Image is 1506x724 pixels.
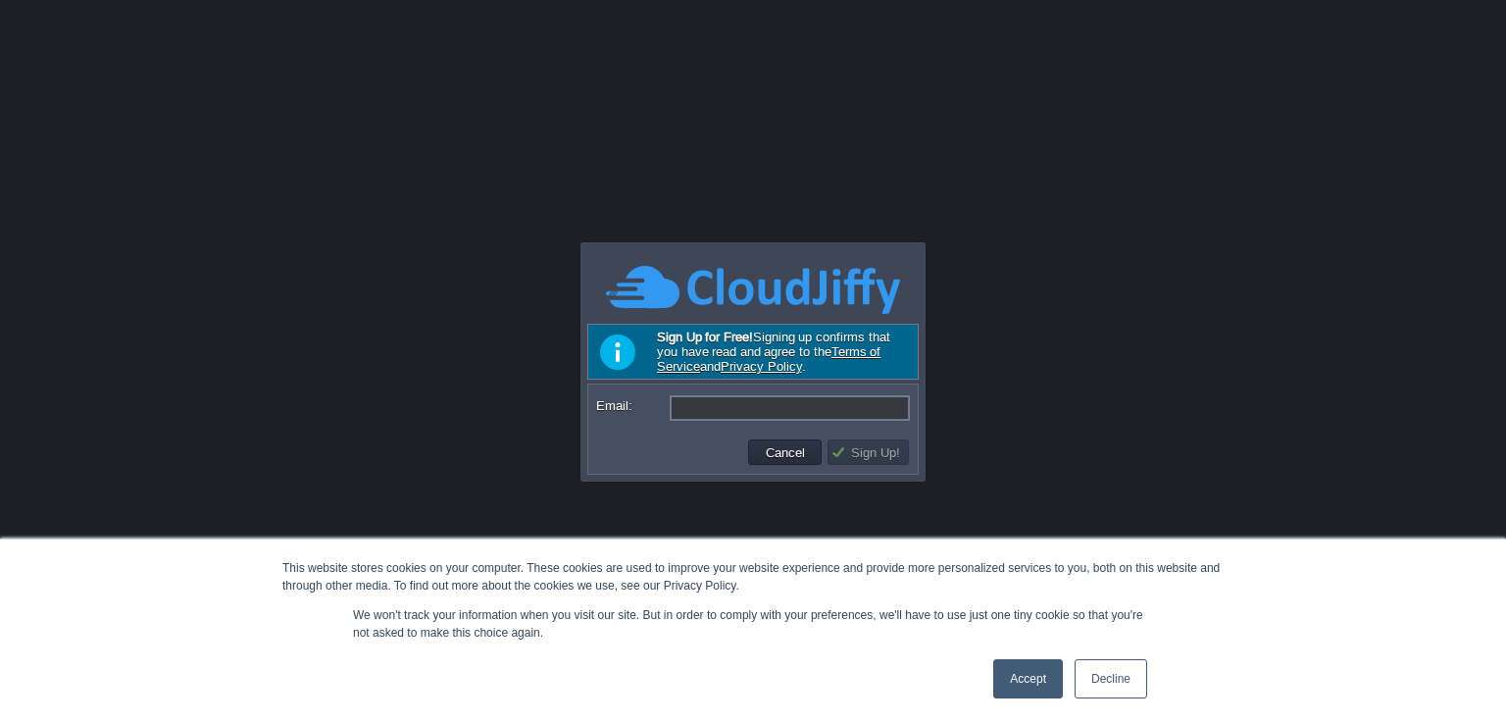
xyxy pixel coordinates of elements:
[596,395,668,416] label: Email:
[353,606,1153,642] p: We won't track your information when you visit our site. But in order to comply with your prefere...
[587,324,919,380] div: Signing up confirms that you have read and agree to the and .
[721,359,802,374] a: Privacy Policy
[760,443,811,461] button: Cancel
[657,330,753,344] b: Sign Up for Free!
[993,659,1063,698] a: Accept
[830,443,906,461] button: Sign Up!
[1075,659,1147,698] a: Decline
[606,263,900,317] img: CloudJiffy
[282,559,1224,595] div: This website stores cookies on your computer. These cookies are used to improve your website expe...
[657,344,880,374] a: Terms of Service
